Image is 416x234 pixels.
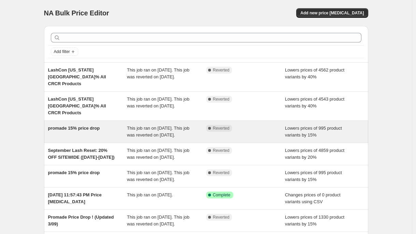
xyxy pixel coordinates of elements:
[127,148,189,160] span: This job ran on [DATE]. This job was reverted on [DATE].
[48,148,115,160] span: September Lash Reset: 20% OFF SITEWIDE ([DATE]-[DATE])
[127,67,189,79] span: This job ran on [DATE]. This job was reverted on [DATE].
[48,214,114,226] span: Promade Price Drop ! (Updated 3/09)
[213,170,230,175] span: Reverted
[285,148,344,160] span: Lowers prices of 4859 product variants by 20%
[48,170,100,175] span: promade 15% price drop
[213,214,230,220] span: Reverted
[127,170,189,182] span: This job ran on [DATE]. This job was reverted on [DATE].
[300,10,364,16] span: Add new price [MEDICAL_DATA]
[48,96,106,115] span: LashCon [US_STATE][GEOGRAPHIC_DATA]% All CRCR Products
[285,214,344,226] span: Lowers prices of 1330 product variants by 15%
[48,192,102,204] span: [DATE] 11:57:43 PM Price [MEDICAL_DATA]
[213,96,230,102] span: Reverted
[127,192,173,197] span: This job ran on [DATE].
[127,126,189,138] span: This job ran on [DATE]. This job was reverted on [DATE].
[54,49,70,54] span: Add filter
[51,48,78,56] button: Add filter
[296,8,368,18] button: Add new price [MEDICAL_DATA]
[48,67,106,86] span: LashCon [US_STATE][GEOGRAPHIC_DATA]% All CRCR Products
[285,67,344,79] span: Lowers prices of 4562 product variants by 40%
[285,192,341,204] span: Changes prices of 0 product variants using CSV
[213,126,230,131] span: Reverted
[213,67,230,73] span: Reverted
[48,126,100,131] span: promade 15% price drop
[213,148,230,153] span: Reverted
[127,96,189,108] span: This job ran on [DATE]. This job was reverted on [DATE].
[44,9,109,17] span: NA Bulk Price Editor
[285,96,344,108] span: Lowers prices of 4543 product variants by 40%
[213,192,230,198] span: Complete
[285,170,342,182] span: Lowers prices of 995 product variants by 15%
[285,126,342,138] span: Lowers prices of 995 product variants by 15%
[127,214,189,226] span: This job ran on [DATE]. This job was reverted on [DATE].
